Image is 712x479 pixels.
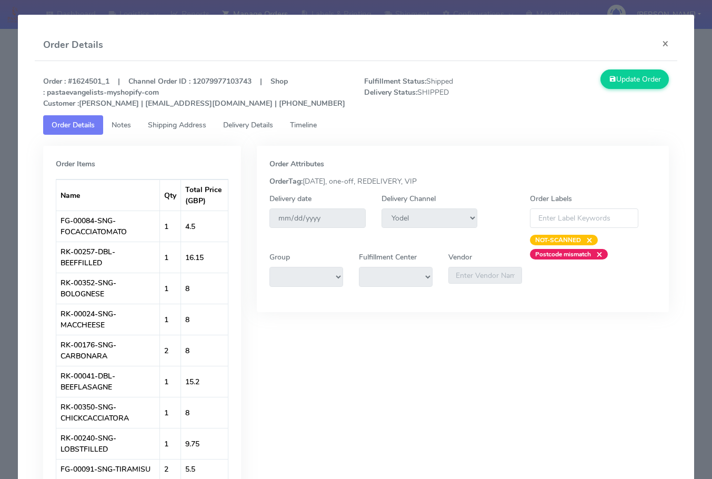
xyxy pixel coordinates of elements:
td: 1 [160,273,181,304]
td: RK-00352-SNG-BOLOGNESE [56,273,160,304]
th: Name [56,179,160,211]
td: 1 [160,397,181,428]
td: 1 [160,304,181,335]
strong: OrderTag: [269,176,303,186]
th: Qty [160,179,181,211]
div: [DATE], one-off, REDELIVERY, VIP [262,176,664,187]
td: 2 [160,459,181,479]
td: 16.15 [181,242,228,273]
label: Delivery date [269,193,312,204]
span: × [591,249,603,260]
td: 1 [160,211,181,242]
td: RK-00350-SNG-CHICKCACCIATORA [56,397,160,428]
td: RK-00176-SNG-CARBONARA [56,335,160,366]
span: Notes [112,120,131,130]
td: 8 [181,397,228,428]
button: Update Order [600,69,669,89]
span: Shipped SHIPPED [356,76,517,109]
strong: Delivery Status: [364,87,417,97]
td: 1 [160,428,181,459]
td: RK-00024-SNG-MACCHEESE [56,304,160,335]
button: Close [654,29,677,57]
strong: NOT-SCANNED [535,236,581,244]
label: Vendor [448,252,472,263]
td: RK-00257-DBL-BEEFFILLED [56,242,160,273]
td: FG-00091-SNG-TIRAMISU [56,459,160,479]
td: 2 [160,335,181,366]
td: 8 [181,273,228,304]
strong: Fulfillment Status: [364,76,426,86]
td: 9.75 [181,428,228,459]
td: 8 [181,335,228,366]
td: 1 [160,366,181,397]
td: RK-00041-DBL-BEEFLASAGNE [56,366,160,397]
span: × [581,235,593,245]
span: Order Details [52,120,95,130]
strong: Postcode mismatch [535,250,591,258]
td: 5.5 [181,459,228,479]
td: 4.5 [181,211,228,242]
strong: Customer : [43,98,79,108]
strong: Order Attributes [269,159,324,169]
h4: Order Details [43,38,103,52]
td: FG-00084-SNG-FOCACCIATOMATO [56,211,160,242]
input: Enter Label Keywords [530,208,638,228]
td: RK-00240-SNG-LOBSTFILLED [56,428,160,459]
td: 1 [160,242,181,273]
input: Enter Vendor Name [448,267,522,284]
span: Shipping Address [148,120,206,130]
span: Delivery Details [223,120,273,130]
strong: Order Items [56,159,95,169]
label: Delivery Channel [382,193,436,204]
label: Order Labels [530,193,572,204]
label: Group [269,252,290,263]
ul: Tabs [43,115,669,135]
span: Timeline [290,120,317,130]
td: 15.2 [181,366,228,397]
label: Fulfillment Center [359,252,417,263]
th: Total Price (GBP) [181,179,228,211]
td: 8 [181,304,228,335]
strong: Order : #1624501_1 | Channel Order ID : 12079977103743 | Shop : pastaevangelists-myshopify-com [P... [43,76,345,108]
